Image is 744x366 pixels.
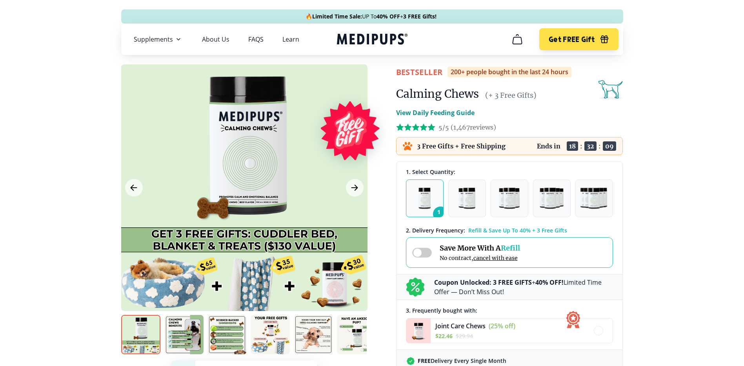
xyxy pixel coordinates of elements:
[434,278,532,287] b: Coupon Unlocked: 3 FREE GIFTS
[434,278,613,296] p: + Limited Time Offer — Don’t Miss Out!
[125,179,143,197] button: Previous Image
[346,179,364,197] button: Next Image
[567,141,578,151] span: 18
[202,35,229,43] a: About Us
[337,32,407,48] a: Medipups
[418,357,431,364] strong: FREE
[282,35,299,43] a: Learn
[540,188,564,209] img: Pack of 4 - Natural Dog Supplements
[438,123,496,131] span: 5/5 ( 1,467 reviews)
[580,188,608,209] img: Pack of 5 - Natural Dog Supplements
[447,67,571,77] div: 200+ people bought in the last 24 hours
[489,322,515,330] span: (25% off)
[501,243,520,253] span: Refill
[418,188,431,209] img: Pack of 1 - Natural Dog Supplements
[499,188,519,209] img: Pack of 3 - Natural Dog Supplements
[537,142,560,150] p: Ends in
[207,315,247,354] img: Calming Chews | Natural Dog Supplements
[294,315,333,354] img: Calming Chews | Natural Dog Supplements
[306,13,437,20] span: 🔥 UP To +
[406,227,465,234] span: 2 . Delivery Frequency:
[406,307,477,314] span: 3 . Frequently bought with:
[485,91,537,100] span: (+ 3 Free Gifts)
[584,141,597,151] span: 32
[603,141,616,151] span: 09
[134,35,173,43] span: Supplements
[468,227,567,234] span: Refill & Save Up To 40% + 3 Free Gifts
[406,318,431,343] img: Joint Care Chews - Medipups
[456,332,473,340] span: $ 29.94
[406,179,444,217] button: 1
[539,28,618,50] button: Get FREE Gift
[406,168,613,176] div: 1. Select Quantity:
[121,315,160,354] img: Calming Chews | Natural Dog Supplements
[580,142,582,150] span: :
[440,243,520,253] span: Save More With A
[417,142,506,150] p: 3 Free Gifts + Free Shipping
[549,35,595,44] span: Get FREE Gift
[473,254,518,262] span: cancel with ease
[418,357,506,364] span: Delivery Every Single Month
[164,315,204,354] img: Calming Chews | Natural Dog Supplements
[396,67,443,77] span: BestSeller
[251,315,290,354] img: Calming Chews | Natural Dog Supplements
[435,322,486,330] span: Joint Care Chews
[433,207,448,221] span: 1
[458,188,475,209] img: Pack of 2 - Natural Dog Supplements
[248,35,264,43] a: FAQS
[396,108,475,117] p: View Daily Feeding Guide
[535,278,564,287] b: 40% OFF!
[508,30,527,49] button: cart
[396,87,479,101] h1: Calming Chews
[598,142,601,150] span: :
[337,315,376,354] img: Calming Chews | Natural Dog Supplements
[435,332,453,340] span: $ 22.46
[134,35,183,44] button: Supplements
[440,254,520,262] span: No contract,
